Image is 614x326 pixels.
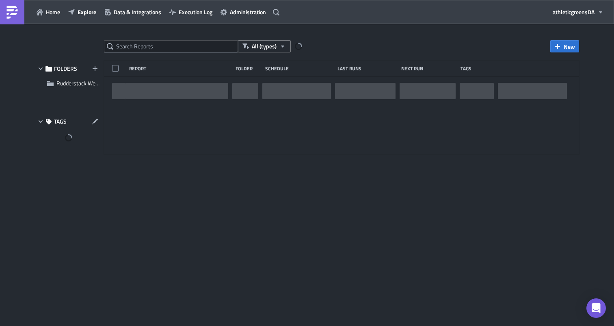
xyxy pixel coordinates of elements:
span: TAGS [54,118,67,125]
span: Administration [230,8,266,16]
input: Search Reports [104,40,238,52]
div: Report [129,65,231,72]
button: Home [32,6,64,18]
button: athleticgreensDA [549,6,608,18]
button: Explore [64,6,100,18]
button: New [550,40,579,52]
span: Rudderstack Web Event Alerts [56,79,129,87]
span: athleticgreens DA [553,8,595,16]
span: Execution Log [179,8,212,16]
span: All (types) [252,42,277,51]
div: Schedule [265,65,333,72]
span: Data & Integrations [114,8,161,16]
div: Last Runs [337,65,397,72]
button: All (types) [238,40,291,52]
div: Open Intercom Messenger [586,298,606,318]
div: Folder [236,65,261,72]
button: Execution Log [165,6,216,18]
div: Next Run [401,65,457,72]
span: Explore [78,8,96,16]
div: Tags [460,65,495,72]
button: Administration [216,6,270,18]
span: FOLDERS [54,65,77,72]
span: New [564,42,575,51]
span: Home [46,8,60,16]
img: PushMetrics [6,6,19,19]
button: Data & Integrations [100,6,165,18]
